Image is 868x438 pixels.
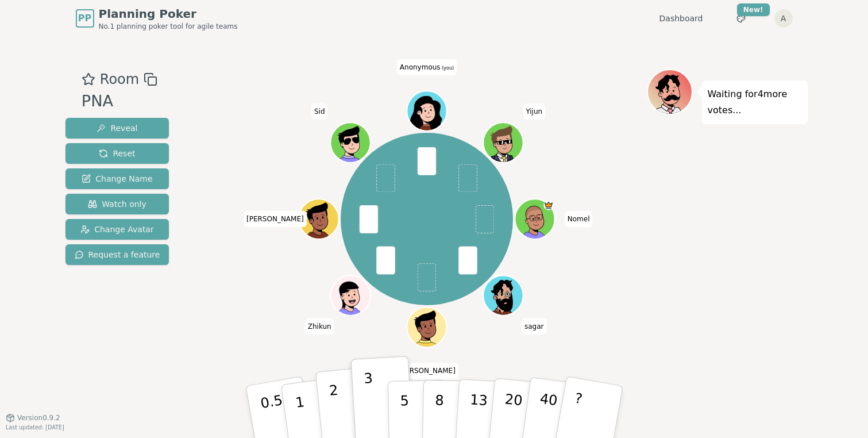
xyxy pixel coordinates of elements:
span: Last updated: [DATE] [6,424,64,431]
button: A [774,9,793,28]
button: Reveal [65,118,169,139]
span: Change Avatar [80,224,154,235]
span: Planning Poker [99,6,238,22]
button: Change Name [65,168,169,189]
span: Reveal [97,122,137,134]
div: New! [737,3,770,16]
span: Click to change your name [565,211,593,227]
span: Click to change your name [522,318,547,335]
span: Click to change your name [395,363,458,379]
p: Waiting for 4 more votes... [708,86,802,118]
button: Version0.9.2 [6,413,60,422]
button: Add as favourite [82,69,95,90]
button: Reset [65,143,169,164]
span: Click to change your name [244,211,307,227]
span: Click to change your name [523,103,545,120]
p: 3 [363,370,376,433]
span: Watch only [88,198,146,210]
div: PNA [82,90,157,113]
span: Reset [99,148,135,159]
span: PP [78,11,91,25]
span: Click to change your name [397,59,457,75]
span: Nomel is the host [543,200,553,210]
span: Click to change your name [311,103,328,120]
span: Change Name [82,173,152,185]
button: Click to change your avatar [408,92,445,129]
span: Request a feature [75,249,160,260]
span: No.1 planning poker tool for agile teams [99,22,238,31]
span: Version 0.9.2 [17,413,60,422]
button: New! [731,8,751,29]
button: Request a feature [65,244,169,265]
button: Watch only [65,194,169,214]
button: Change Avatar [65,219,169,240]
span: (you) [441,66,454,71]
a: Dashboard [659,13,703,24]
span: Click to change your name [305,318,334,335]
a: PPPlanning PokerNo.1 planning poker tool for agile teams [76,6,238,31]
span: Room [100,69,139,90]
